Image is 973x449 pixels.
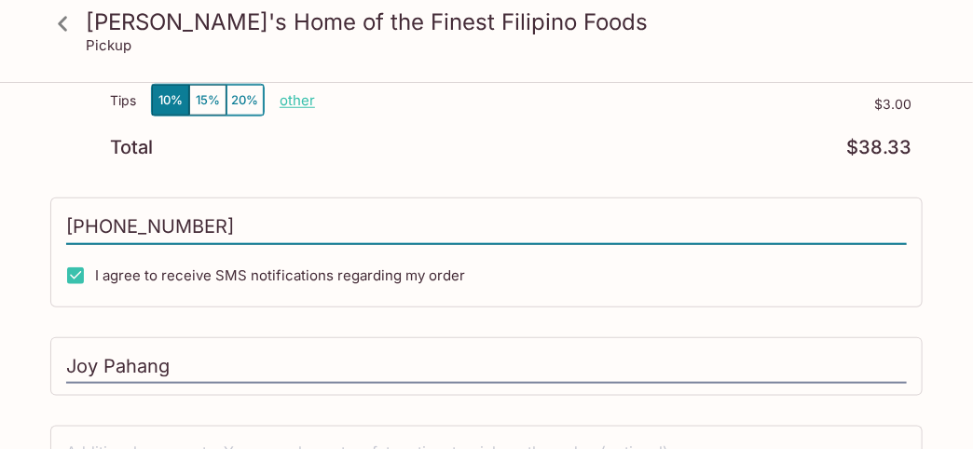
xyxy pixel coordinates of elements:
button: other [280,91,315,109]
input: Enter phone number [66,210,907,245]
span: I agree to receive SMS notifications regarding my order [95,266,465,284]
p: Total [110,139,153,156]
p: $38.33 [846,139,911,156]
button: 15% [189,85,226,116]
p: $3.00 [315,97,911,112]
button: 20% [226,85,264,116]
h3: [PERSON_NAME]'s Home of the Finest Filipino Foods [86,7,919,36]
p: Pickup [86,36,131,54]
input: Enter first and last name [66,349,907,385]
p: Tips [110,93,136,108]
button: 10% [152,85,189,116]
